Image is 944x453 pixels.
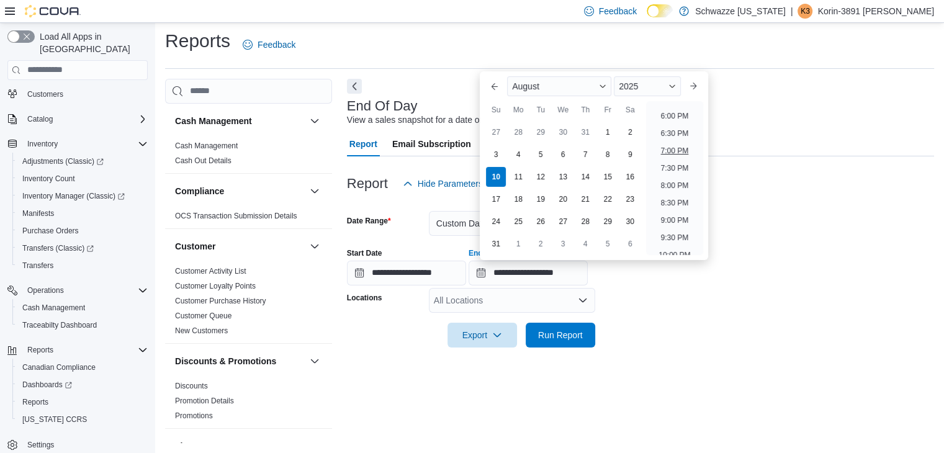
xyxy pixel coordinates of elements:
li: 10:00 PM [654,248,695,262]
div: View a sales snapshot for a date or date range. [347,114,529,127]
a: Adjustments (Classic) [17,154,109,169]
span: Transfers [22,261,53,271]
span: Traceabilty Dashboard [22,320,97,330]
li: 9:30 PM [656,230,694,245]
span: Load All Apps in [GEOGRAPHIC_DATA] [35,30,148,55]
span: Dashboards [17,377,148,392]
div: Tu [531,100,551,120]
h1: Reports [165,29,230,53]
div: day-28 [575,212,595,231]
a: Inventory Manager (Classic) [12,187,153,205]
div: day-4 [575,234,595,254]
button: Custom Date [429,211,595,236]
span: Manifests [17,206,148,221]
a: Customer Loyalty Points [175,282,256,290]
span: August [512,81,539,91]
button: Operations [22,283,69,298]
a: Transfers (Classic) [12,240,153,257]
button: Catalog [22,112,58,127]
button: Reports [12,393,153,411]
a: Adjustments (Classic) [12,153,153,170]
button: Export [447,323,517,348]
div: Mo [508,100,528,120]
li: 8:30 PM [656,195,694,210]
a: Customer Queue [175,312,232,320]
span: Promotions [175,411,213,421]
li: 7:30 PM [656,161,694,176]
span: Canadian Compliance [22,362,96,372]
div: Button. Open the year selector. 2025 is currently selected. [614,76,680,96]
button: Discounts & Promotions [307,354,322,369]
h3: Compliance [175,185,224,197]
a: [US_STATE] CCRS [17,412,92,427]
a: Customers [22,87,68,102]
div: day-3 [486,145,506,164]
div: day-19 [531,189,551,209]
p: Korin-3891 [PERSON_NAME] [817,4,934,19]
a: Settings [22,437,59,452]
div: day-5 [531,145,551,164]
span: Canadian Compliance [17,360,148,375]
div: day-2 [531,234,551,254]
span: Hide Parameters [418,177,483,190]
button: Discounts & Promotions [175,355,305,367]
a: Cash Management [17,300,90,315]
div: day-31 [486,234,506,254]
a: Reports [17,395,53,410]
span: Inventory Manager (Classic) [22,191,125,201]
div: day-13 [553,167,573,187]
span: Transfers [17,258,148,273]
button: Run Report [526,323,595,348]
a: Customer Activity List [175,267,246,276]
div: day-6 [553,145,573,164]
button: Cash Management [307,114,322,128]
a: OCS Transaction Submission Details [175,212,297,220]
div: Compliance [165,209,332,228]
span: Inventory [22,137,148,151]
h3: Cash Management [175,115,252,127]
button: Compliance [307,184,322,199]
button: Canadian Compliance [12,359,153,376]
div: day-17 [486,189,506,209]
div: day-29 [598,212,618,231]
button: Operations [2,282,153,299]
button: Compliance [175,185,305,197]
h3: Finance [175,440,208,452]
span: Customer Activity List [175,266,246,276]
button: [US_STATE] CCRS [12,411,153,428]
input: Press the down key to open a popover containing a calendar. [347,261,466,285]
button: Customers [2,85,153,103]
button: Cash Management [12,299,153,316]
span: Customer Queue [175,311,232,321]
span: [US_STATE] CCRS [22,415,87,424]
div: Korin-3891 Hobday [798,4,812,19]
a: Transfers [17,258,58,273]
span: Transfers (Classic) [17,241,148,256]
span: Catalog [27,114,53,124]
div: We [553,100,573,120]
div: day-1 [598,122,618,142]
span: Operations [22,283,148,298]
a: Purchase Orders [17,223,84,238]
span: Reports [22,397,48,407]
a: New Customers [175,326,228,335]
div: day-8 [598,145,618,164]
label: Locations [347,293,382,303]
span: OCS Transaction Submission Details [175,211,297,221]
button: Next month [683,76,703,96]
label: End Date [469,248,501,258]
div: Customer [165,264,332,343]
div: Th [575,100,595,120]
div: day-16 [620,167,640,187]
a: Cash Management [175,141,238,150]
span: New Customers [175,326,228,336]
div: Button. Open the month selector. August is currently selected. [507,76,611,96]
span: Email Subscription [392,132,471,156]
span: Operations [27,285,64,295]
a: Dashboards [12,376,153,393]
p: | [791,4,793,19]
span: 2025 [619,81,638,91]
div: Discounts & Promotions [165,379,332,428]
span: Purchase Orders [17,223,148,238]
span: Run Report [538,329,583,341]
